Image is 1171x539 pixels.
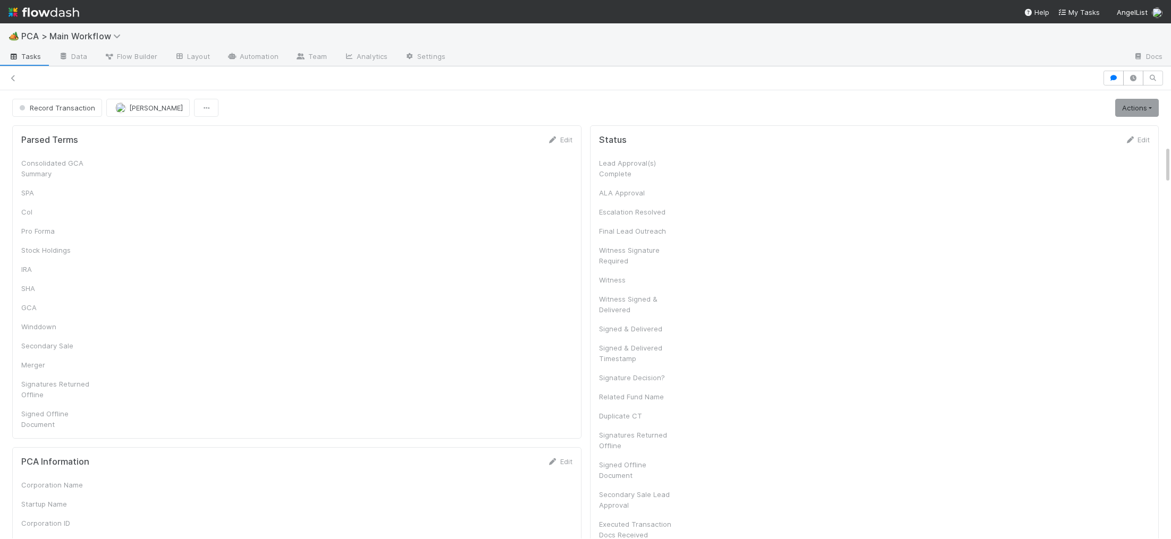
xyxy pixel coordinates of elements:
div: SPA [21,187,101,198]
a: Actions [1115,99,1159,117]
div: Duplicate CT [599,410,679,421]
div: Related Fund Name [599,391,679,402]
div: Witness Signed & Delivered [599,294,679,315]
a: Edit [1125,135,1150,144]
div: Witness Signature Required [599,245,679,266]
h5: Status [599,135,627,146]
a: Team [287,49,335,66]
div: ALA Approval [599,187,679,198]
span: 🏕️ [9,31,19,40]
div: Signed Offline Document [21,408,101,430]
a: Data [50,49,96,66]
a: Edit [547,135,572,144]
div: Secondary Sale [21,340,101,351]
span: Flow Builder [104,51,157,62]
div: Escalation Resolved [599,207,679,217]
a: Layout [166,49,218,66]
div: Signature Decision? [599,372,679,383]
div: Stock Holdings [21,245,101,255]
div: Signed & Delivered [599,323,679,334]
span: Tasks [9,51,41,62]
span: Record Transaction [17,104,95,112]
div: Final Lead Outreach [599,226,679,236]
div: Witness [599,275,679,285]
div: GCA [21,302,101,313]
div: Secondary Sale Lead Approval [599,489,679,510]
div: Signatures Returned Offline [21,379,101,400]
div: IRA [21,264,101,275]
div: Merger [21,360,101,370]
a: My Tasks [1058,7,1100,18]
img: logo-inverted-e16ddd16eac7371096b0.svg [9,3,79,21]
a: Edit [547,457,572,466]
span: PCA > Main Workflow [21,31,126,41]
img: avatar_2bce2475-05ee-46d3-9413-d3901f5fa03f.png [1152,7,1162,18]
div: Help [1024,7,1049,18]
div: Signatures Returned Offline [599,430,679,451]
div: Signed Offline Document [599,459,679,481]
a: Analytics [335,49,396,66]
div: Winddown [21,321,101,332]
img: avatar_ba0ef937-97b0-4cb1-a734-c46f876909ef.png [115,102,126,113]
a: Docs [1125,49,1171,66]
div: Pro Forma [21,226,101,236]
a: Automation [218,49,287,66]
span: [PERSON_NAME] [129,104,183,112]
h5: PCA Information [21,457,89,467]
span: My Tasks [1058,8,1100,16]
span: AngelList [1117,8,1148,16]
a: Flow Builder [96,49,166,66]
div: Lead Approval(s) Complete [599,158,679,179]
a: Settings [396,49,454,66]
div: SHA [21,283,101,294]
div: CoI [21,207,101,217]
div: Signed & Delivered Timestamp [599,343,679,364]
h5: Parsed Terms [21,135,78,146]
div: Startup Name [21,499,101,509]
div: Consolidated GCA Summary [21,158,101,179]
div: Corporation ID [21,518,101,528]
div: Corporation Name [21,480,101,490]
button: [PERSON_NAME] [106,99,190,117]
button: Record Transaction [12,99,102,117]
